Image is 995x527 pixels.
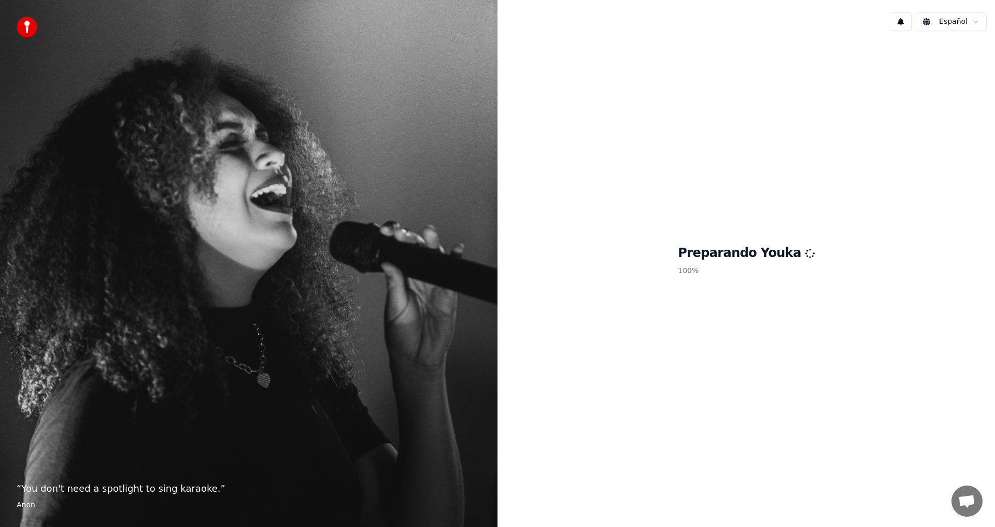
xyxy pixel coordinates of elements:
img: youka [17,17,37,37]
p: 100 % [678,262,815,280]
h1: Preparando Youka [678,245,815,262]
footer: Anon [17,500,481,510]
p: “ You don't need a spotlight to sing karaoke. ” [17,481,481,496]
div: Chat abierto [951,486,983,517]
